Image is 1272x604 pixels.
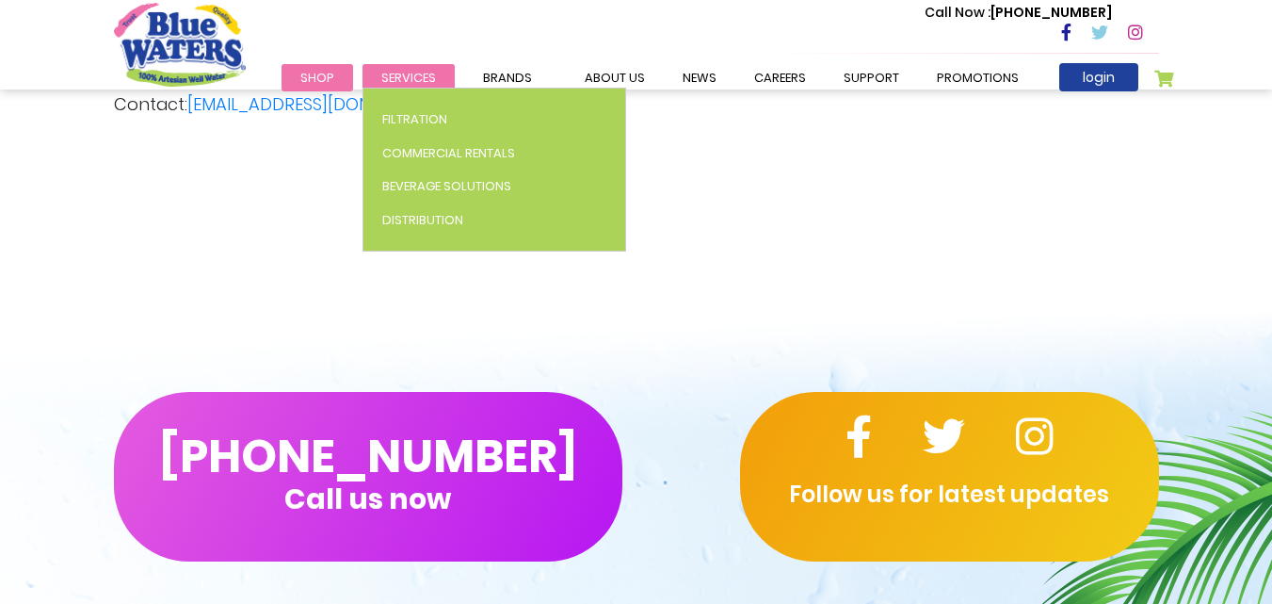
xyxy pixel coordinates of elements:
a: about us [566,64,664,91]
a: support [825,64,918,91]
span: Call Now : [925,3,990,22]
span: Call us now [284,494,451,504]
a: store logo [114,3,246,86]
a: login [1059,63,1138,91]
p: Contact: [114,91,1159,117]
a: Promotions [918,64,1038,91]
span: Shop [300,69,334,87]
button: [PHONE_NUMBER]Call us now [114,392,622,562]
span: Beverage Solutions [382,177,511,195]
a: [EMAIL_ADDRESS][DOMAIN_NAME] [187,92,460,116]
span: Brands [483,69,532,87]
span: Distribution [382,211,463,229]
a: News [664,64,735,91]
a: careers [735,64,825,91]
p: [PHONE_NUMBER] [925,3,1112,23]
span: Commercial Rentals [382,144,515,162]
span: Services [381,69,436,87]
p: Follow us for latest updates [740,478,1159,512]
span: Filtration [382,110,447,128]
